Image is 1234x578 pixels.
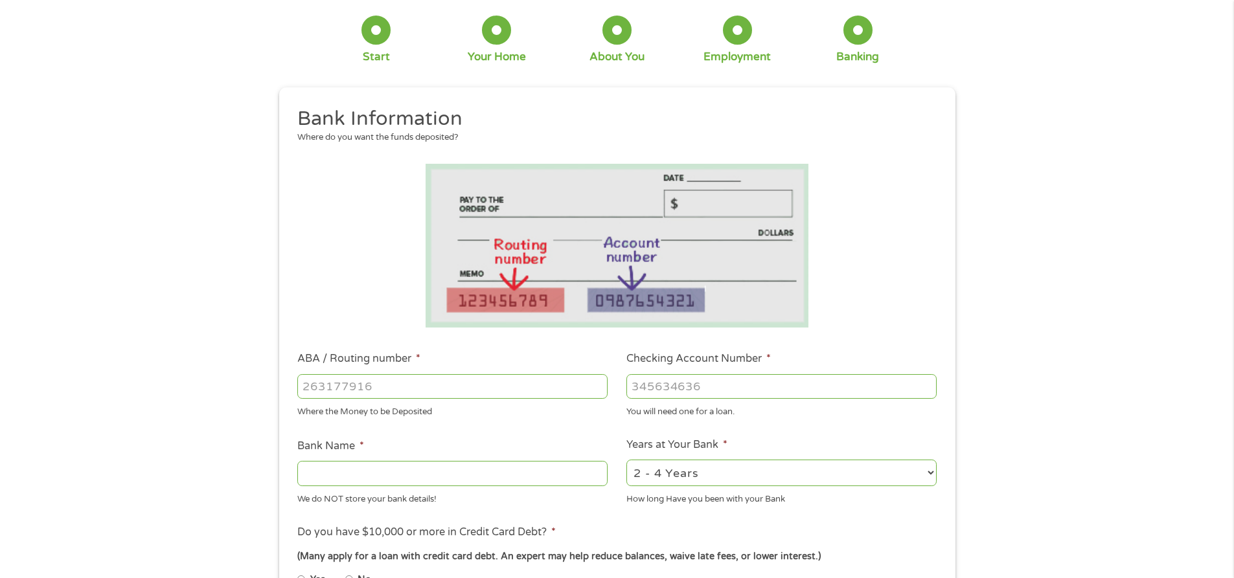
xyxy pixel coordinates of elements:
h2: Bank Information [297,106,927,132]
div: Your Home [468,50,526,64]
div: (Many apply for a loan with credit card debt. An expert may help reduce balances, waive late fees... [297,550,936,564]
input: 345634636 [626,374,937,399]
label: Do you have $10,000 or more in Credit Card Debt? [297,526,556,539]
input: 263177916 [297,374,608,399]
label: Years at Your Bank [626,438,727,452]
label: Bank Name [297,439,364,453]
div: Where do you want the funds deposited? [297,131,927,144]
label: ABA / Routing number [297,352,420,366]
label: Checking Account Number [626,352,771,366]
div: Employment [703,50,771,64]
div: How long Have you been with your Bank [626,488,937,506]
div: Where the Money to be Deposited [297,401,608,419]
div: About You [589,50,645,64]
div: Banking [836,50,879,64]
div: You will need one for a loan. [626,401,937,419]
div: We do NOT store your bank details! [297,488,608,506]
img: Routing number location [426,164,809,328]
div: Start [363,50,390,64]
